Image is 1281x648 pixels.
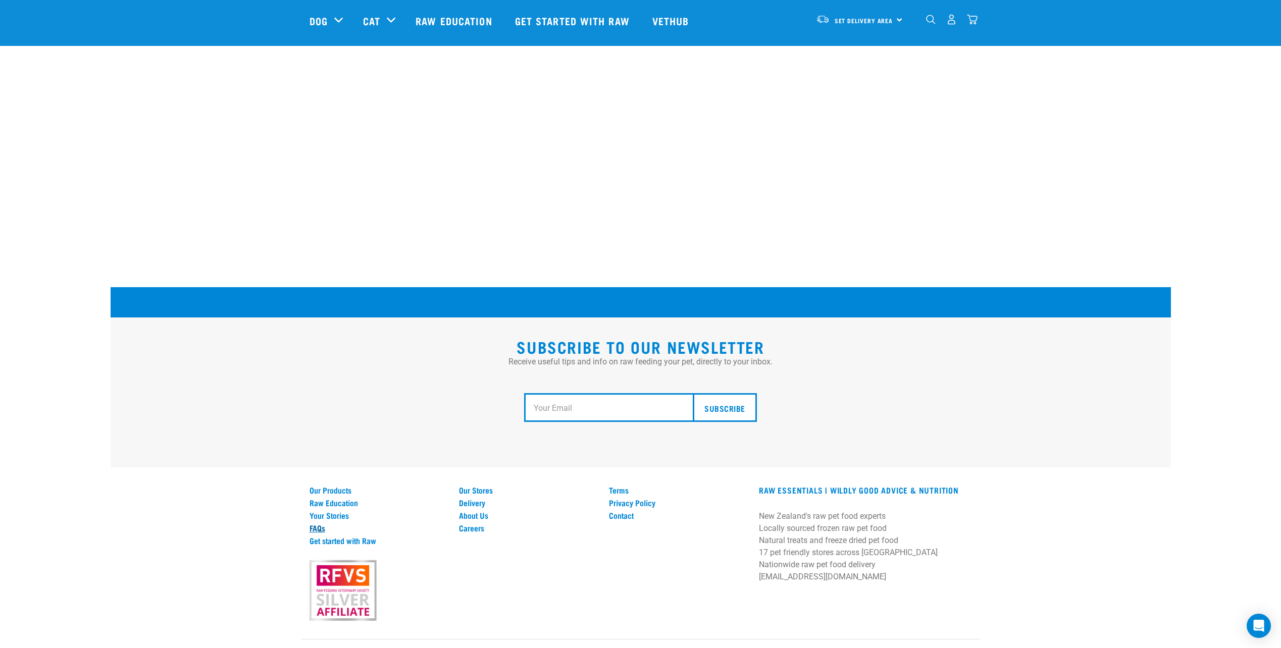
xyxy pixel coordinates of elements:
[310,338,972,356] h2: Subscribe to our Newsletter
[459,523,597,532] a: Careers
[310,536,447,545] a: Get started with Raw
[835,19,893,22] span: Set Delivery Area
[967,14,978,25] img: home-icon@2x.png
[459,485,597,495] a: Our Stores
[609,498,747,507] a: Privacy Policy
[363,13,380,28] a: Cat
[459,498,597,507] a: Delivery
[310,498,447,507] a: Raw Education
[759,485,971,495] h3: RAW ESSENTIALS | Wildly Good Advice & Nutrition
[759,510,971,583] p: New Zealand's raw pet food experts Locally sourced frozen raw pet food Natural treats and freeze ...
[642,1,702,41] a: Vethub
[310,13,328,28] a: Dog
[816,15,830,24] img: van-moving.png
[946,14,957,25] img: user.png
[926,15,936,24] img: home-icon-1@2x.png
[524,393,700,422] input: Your Email
[693,393,756,422] input: Subscribe
[310,485,447,495] a: Our Products
[459,511,597,520] a: About Us
[310,523,447,532] a: FAQs
[405,1,504,41] a: Raw Education
[1247,614,1271,638] div: Open Intercom Messenger
[305,559,381,622] img: rfvs.png
[609,485,747,495] a: Terms
[310,511,447,520] a: Your Stories
[609,511,747,520] a: Contact
[310,356,972,368] p: Receive useful tips and info on raw feeding your pet, directly to your inbox.
[505,1,642,41] a: Get started with Raw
